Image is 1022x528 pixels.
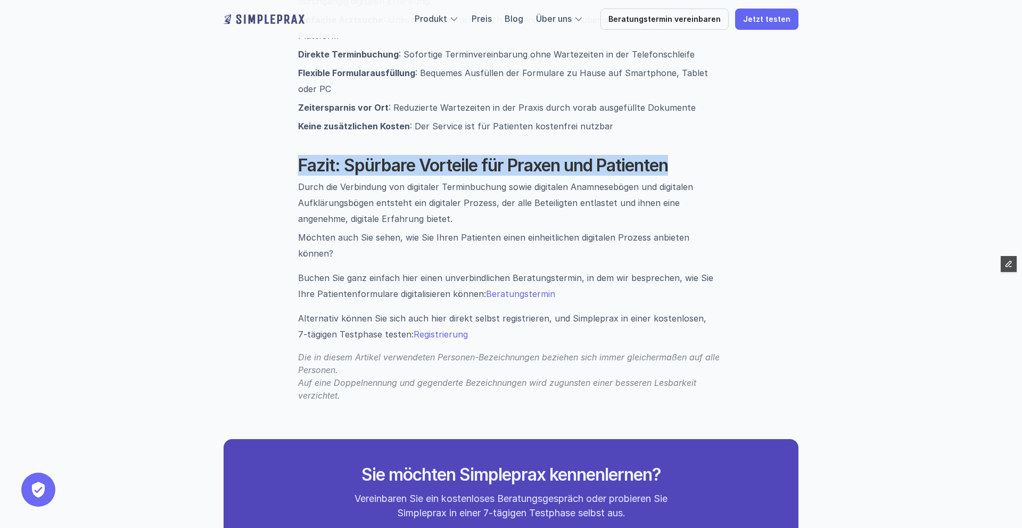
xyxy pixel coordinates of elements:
[298,49,399,60] strong: Direkte Terminbuchung
[505,13,523,24] a: Blog
[600,9,729,30] a: Beratungstermin vereinbaren
[298,118,724,134] p: : Der Service ist für Patienten kostenfrei nutzbar
[414,329,468,340] a: Registrierung
[298,270,724,302] p: Buchen Sie ganz einfach hier einen unverbindlichen Beratungstermin, in dem wir besprechen, wie Si...
[298,46,724,62] p: : Sofortige Terminvereinbarung ohne Wartezeiten in der Telefonschleife
[1001,256,1017,272] button: Edit Framer Content
[608,15,721,24] p: Beratungstermin vereinbaren
[415,13,447,24] a: Produkt
[298,102,389,113] strong: Zeitersparnis vor Ort
[298,229,724,261] p: Möchten auch Sie sehen, wie Sie Ihren Patienten einen einheitlichen digitalen Prozess anbieten kö...
[311,465,711,485] h2: Sie möchten Simpleprax kennenlernen?
[472,13,492,24] a: Preis
[743,15,790,24] p: Jetzt testen
[298,351,724,402] p: Die in diesem Artikel verwendeten Personen-Bezeichnungen beziehen sich immer gleichermaßen auf al...
[735,9,798,30] a: Jetzt testen
[536,13,572,24] a: Über uns
[298,68,415,78] strong: Flexible Formularausfüllung
[298,100,724,115] p: : Reduzierte Wartezeiten in der Praxis durch vorab ausgefüllte Dokumente
[298,155,724,176] h2: Fazit: Spürbare Vorteile für Praxen und Patienten
[298,65,724,97] p: : Bequemes Ausfüllen der Formulare zu Hause auf Smartphone, Tablet oder PC
[298,310,724,342] div: Alternativ können Sie sich auch hier direkt selbst registrieren, und Simpleprax in einer kostenlo...
[298,121,410,131] strong: Keine zusätzlichen Kosten
[298,179,724,227] p: Durch die Verbindung von digitaler Terminbuchung sowie digitalen Anamnesebögen und digitalen Aufk...
[486,288,555,299] a: Beratungstermin
[345,491,678,520] p: Vereinbaren Sie ein kostenloses Beratungsgespräch oder probieren Sie Simpleprax in einer 7-tägige...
